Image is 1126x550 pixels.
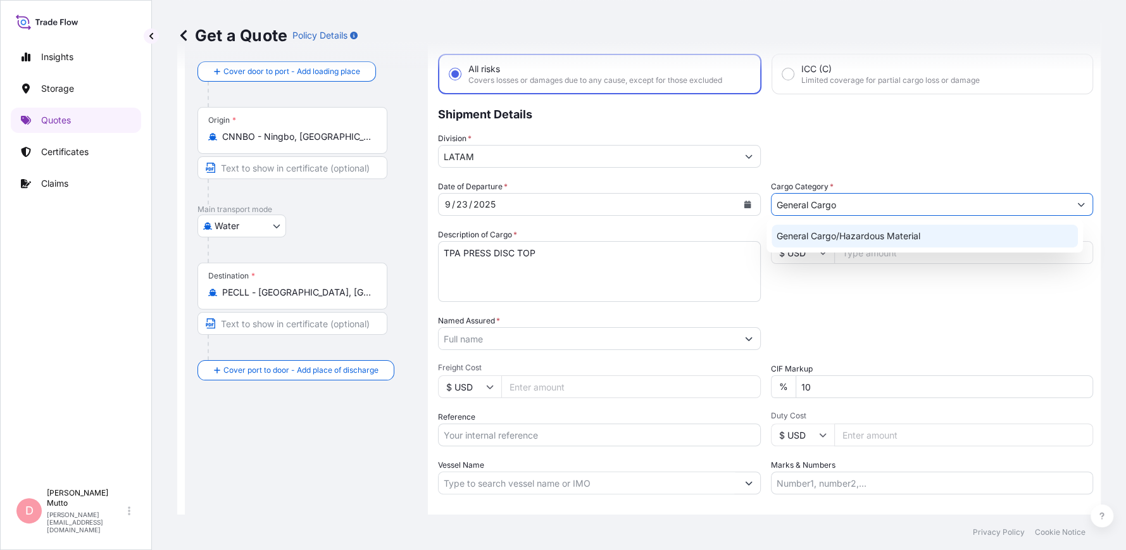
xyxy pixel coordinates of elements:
[834,241,1094,264] input: Type amount
[771,411,1094,421] span: Duty Cost
[438,94,1093,132] p: Shipment Details
[41,177,68,190] p: Claims
[973,527,1025,537] p: Privacy Policy
[41,82,74,95] p: Storage
[737,145,760,168] button: Show suggestions
[41,114,71,127] p: Quotes
[772,193,1070,216] input: Select a commodity type
[223,364,378,377] span: Cover port to door - Add place of discharge
[197,204,415,215] p: Main transport mode
[771,363,813,375] label: CIF Markup
[25,504,34,517] span: D
[452,197,455,212] div: /
[455,197,469,212] div: day,
[1035,527,1085,537] p: Cookie Notice
[47,488,125,508] p: [PERSON_NAME] Mutto
[501,375,761,398] input: Enter amount
[796,375,1094,398] input: Enter percentage
[771,180,834,193] label: Cargo Category
[801,75,980,85] span: Limited coverage for partial cargo loss or damage
[292,29,347,42] p: Policy Details
[47,511,125,534] p: [PERSON_NAME][EMAIL_ADDRESS][DOMAIN_NAME]
[472,197,497,212] div: year,
[772,225,1078,247] div: General Cargo/Hazardous Material
[438,363,761,373] span: Freight Cost
[438,315,500,327] label: Named Assured
[41,51,73,63] p: Insights
[438,423,761,446] input: Your internal reference
[438,180,508,193] span: Date of Departure
[439,327,737,350] input: Full name
[439,472,737,494] input: Type to search vessel name or IMO
[215,220,239,232] span: Water
[438,228,517,241] label: Description of Cargo
[1070,193,1092,216] button: Show suggestions
[737,327,760,350] button: Show suggestions
[41,146,89,158] p: Certificates
[469,197,472,212] div: /
[737,472,760,494] button: Show suggestions
[222,130,372,143] input: Origin
[771,472,1094,494] input: Number1, number2,...
[444,197,452,212] div: month,
[197,312,387,335] input: Text to appear on certificate
[208,271,255,281] div: Destination
[737,194,758,215] button: Calendar
[438,459,484,472] label: Vessel Name
[197,156,387,179] input: Text to appear on certificate
[468,75,722,85] span: Covers losses or damages due to any cause, except for those excluded
[177,25,287,46] p: Get a Quote
[834,423,1094,446] input: Enter amount
[438,132,472,145] label: Division
[197,215,286,237] button: Select transport
[772,225,1078,247] div: Suggestions
[439,145,737,168] input: Type to search division
[438,411,475,423] label: Reference
[208,115,236,125] div: Origin
[223,65,360,78] span: Cover door to port - Add loading place
[771,459,835,472] label: Marks & Numbers
[222,286,372,299] input: Destination
[771,375,796,398] div: %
